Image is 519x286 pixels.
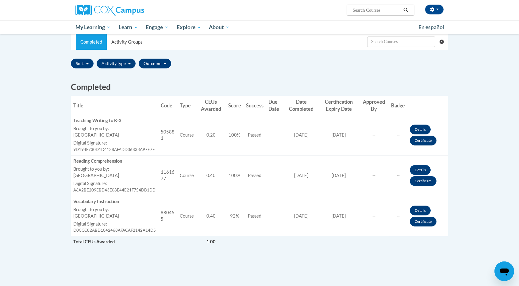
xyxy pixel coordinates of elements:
[294,213,308,218] span: [DATE]
[73,173,119,178] span: [GEOGRAPHIC_DATA]
[244,155,266,196] td: Passed
[177,24,201,31] span: Explore
[177,155,196,196] td: Course
[73,199,156,205] div: Vocabulary Instruction
[73,228,156,233] span: D0CCC82ABD1042468AFACAF2142A14D5
[66,20,453,34] div: Main menu
[359,115,389,156] td: --
[107,34,147,50] a: Activity Groups
[73,239,115,244] span: Total CEUs Awarded
[244,115,266,156] td: Passed
[244,196,266,236] td: Passed
[359,236,389,248] td: Actions
[75,24,111,31] span: My Learning
[196,96,226,115] th: CEUs Awarded
[73,132,119,137] span: [GEOGRAPHIC_DATA]
[410,136,436,145] a: Certificate
[401,6,410,14] button: Search
[173,20,205,34] a: Explore
[75,5,144,16] img: Cox Campus
[359,96,389,115] th: Approved By
[146,24,169,31] span: Engage
[209,24,230,31] span: About
[359,196,389,236] td: --
[115,20,142,34] a: Learn
[389,115,407,156] td: --
[229,132,240,137] span: 100%
[73,118,156,124] div: Teaching Writing to K-3
[414,21,448,34] a: En español
[367,37,435,47] input: Search Withdrawn Transcripts
[73,158,156,164] div: Reading Comprehension
[294,173,308,178] span: [DATE]
[352,6,401,14] input: Search Courses
[73,187,156,192] span: A6A2BE209EBD43E08E44E21F754DB1DD
[407,115,448,156] td: Actions
[410,206,431,215] a: Details button
[199,132,223,138] div: 0.20
[73,140,156,146] label: Digital Signature:
[73,213,119,218] span: [GEOGRAPHIC_DATA]
[226,96,244,115] th: Score
[158,96,177,115] th: Code
[407,155,448,196] td: Actions
[71,81,448,93] h2: Completed
[418,24,444,30] span: En español
[285,96,318,115] th: Date Completed
[410,217,436,226] a: Certificate
[205,20,234,34] a: About
[73,147,155,152] span: 9D194F730D1D4138AFADD36833A97E7F
[75,5,192,16] a: Cox Campus
[494,261,514,281] iframe: Button to launch messaging window
[199,172,223,179] div: 0.40
[73,166,156,172] label: Brought to you by:
[440,34,448,49] button: Clear searching
[332,173,346,178] span: [DATE]
[119,24,138,31] span: Learn
[389,196,407,236] td: --
[410,125,431,134] a: Details button
[73,126,156,132] label: Brought to you by:
[266,96,285,115] th: Due Date
[71,96,158,115] th: Title
[318,96,359,115] th: Certification Expiry Date
[407,196,448,236] td: Actions
[196,236,226,248] td: 1.00
[158,196,177,236] td: 880455
[389,155,407,196] td: --
[199,213,223,219] div: 0.40
[410,176,436,186] a: Certificate
[229,173,240,178] span: 100%
[97,59,136,68] button: Activity type
[407,96,448,115] th: Actions
[177,115,196,156] td: Course
[425,5,444,14] button: Account Settings
[76,34,107,50] a: Completed
[139,59,171,68] button: Outcome
[71,20,115,34] a: My Learning
[73,221,156,227] label: Digital Signature:
[177,196,196,236] td: Course
[142,20,173,34] a: Engage
[230,213,239,218] span: 92%
[332,213,346,218] span: [DATE]
[177,96,196,115] th: Type
[294,132,308,137] span: [DATE]
[73,180,156,187] label: Digital Signature:
[410,165,431,175] a: Details button
[389,96,407,115] th: Badge
[73,207,156,213] label: Brought to you by:
[244,96,266,115] th: Success
[158,115,177,156] td: 505881
[158,155,177,196] td: 1161677
[71,59,94,68] button: Sort
[359,155,389,196] td: --
[332,132,346,137] span: [DATE]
